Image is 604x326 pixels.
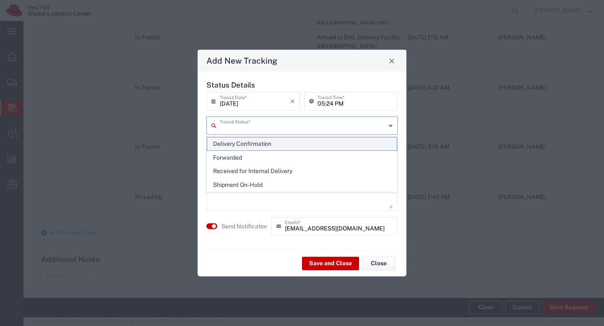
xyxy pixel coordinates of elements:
[207,137,397,150] span: Delivery Confirmation
[206,54,277,67] h4: Add New Tracking
[386,55,398,67] button: Close
[221,222,267,230] agx-label: Send Notification
[290,95,295,108] i: ×
[207,151,397,164] span: Forwarded
[221,222,268,230] label: Send Notification
[362,256,396,270] button: Close
[206,80,398,89] h5: Status Details
[302,256,359,270] button: Save and Close
[207,179,397,191] span: Shipment On-Hold
[207,165,397,178] span: Received for Internal Delivery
